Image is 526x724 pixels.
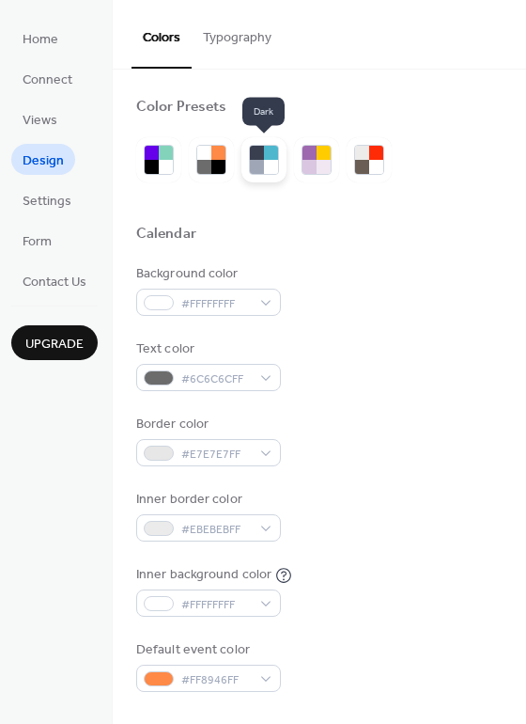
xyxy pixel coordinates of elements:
[11,184,83,215] a: Settings
[136,339,277,359] div: Text color
[181,670,251,690] span: #FF8946FF
[181,294,251,314] span: #FFFFFFFF
[136,225,196,244] div: Calendar
[23,151,64,171] span: Design
[136,490,277,510] div: Inner border color
[136,98,226,118] div: Color Presets
[181,370,251,389] span: #6C6C6CFF
[181,595,251,615] span: #FFFFFFFF
[136,264,277,284] div: Background color
[23,232,52,252] span: Form
[11,265,98,296] a: Contact Us
[136,565,271,585] div: Inner background color
[181,520,251,540] span: #EBEBEBFF
[136,640,277,660] div: Default event color
[11,225,63,256] a: Form
[23,111,57,131] span: Views
[242,98,285,126] span: Dark
[11,144,75,175] a: Design
[181,445,251,464] span: #E7E7E7FF
[23,192,71,212] span: Settings
[25,335,84,354] span: Upgrade
[23,30,58,50] span: Home
[23,71,72,90] span: Connect
[11,325,98,360] button: Upgrade
[23,273,86,292] span: Contact Us
[11,103,69,134] a: Views
[136,415,277,434] div: Border color
[11,23,70,54] a: Home
[11,63,84,94] a: Connect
